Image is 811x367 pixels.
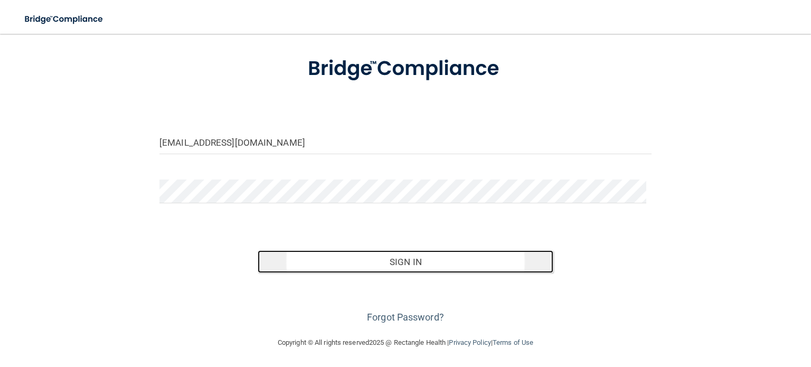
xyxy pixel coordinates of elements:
a: Privacy Policy [449,338,491,346]
img: bridge_compliance_login_screen.278c3ca4.svg [287,42,525,96]
a: Terms of Use [493,338,533,346]
input: Email [159,130,652,154]
img: bridge_compliance_login_screen.278c3ca4.svg [16,8,113,30]
div: Copyright © All rights reserved 2025 @ Rectangle Health | | [213,326,598,360]
button: Sign In [258,250,553,274]
a: Forgot Password? [367,312,444,323]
